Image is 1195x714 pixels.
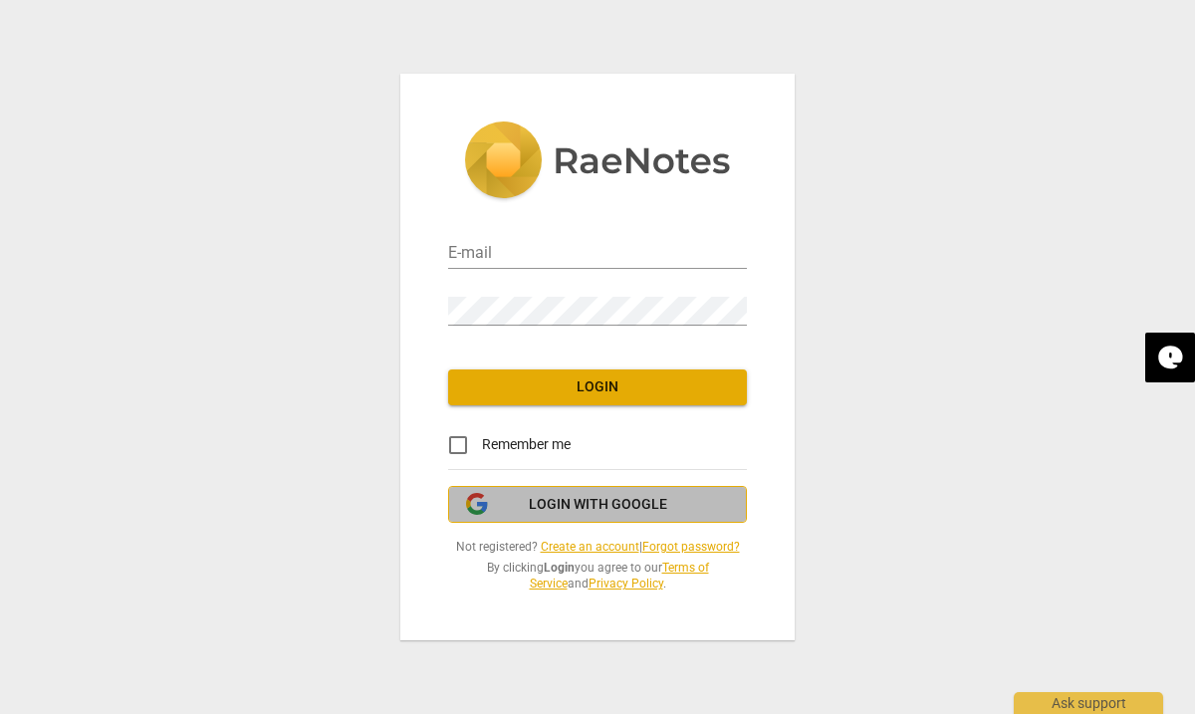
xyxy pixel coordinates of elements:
[448,486,747,524] button: Login with Google
[464,121,731,203] img: 5ac2273c67554f335776073100b6d88f.svg
[589,577,663,591] a: Privacy Policy
[448,539,747,556] span: Not registered? |
[544,561,575,575] b: Login
[448,369,747,405] button: Login
[529,495,667,515] span: Login with Google
[642,540,740,554] a: Forgot password?
[541,540,639,554] a: Create an account
[448,560,747,593] span: By clicking you agree to our and .
[1014,692,1163,714] div: Ask support
[482,434,571,455] span: Remember me
[464,377,731,397] span: Login
[530,561,709,592] a: Terms of Service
